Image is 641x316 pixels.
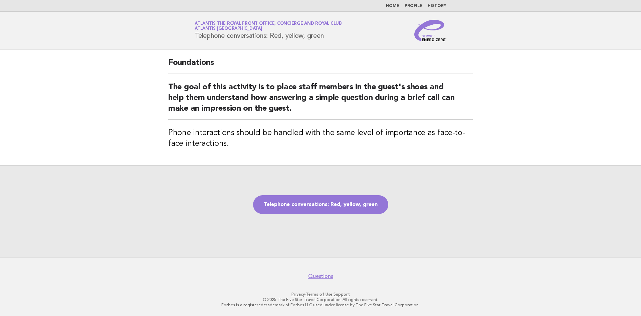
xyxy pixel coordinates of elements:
a: Telephone conversations: Red, yellow, green [253,195,388,214]
h1: Telephone conversations: Red, yellow, green [195,22,342,39]
a: Atlantis The Royal Front Office, Concierge and Royal ClubAtlantis [GEOGRAPHIC_DATA] [195,21,342,31]
a: Support [334,292,350,297]
h2: The goal of this activity is to place staff members in the guest's shoes and help them understand... [168,82,473,120]
a: Home [386,4,399,8]
p: Forbes is a registered trademark of Forbes LLC used under license by The Five Star Travel Corpora... [116,302,525,308]
span: Atlantis [GEOGRAPHIC_DATA] [195,27,262,31]
p: © 2025 The Five Star Travel Corporation. All rights reserved. [116,297,525,302]
p: · · [116,292,525,297]
h2: Foundations [168,58,473,74]
a: History [428,4,446,8]
a: Terms of Use [306,292,333,297]
a: Questions [308,273,333,280]
h3: Phone interactions should be handled with the same level of importance as face-to-face interactions. [168,128,473,149]
a: Privacy [291,292,305,297]
img: Service Energizers [414,20,446,41]
a: Profile [405,4,422,8]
